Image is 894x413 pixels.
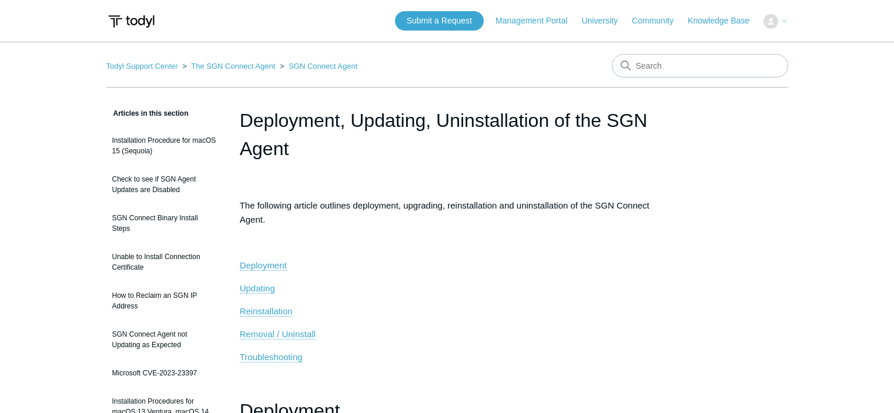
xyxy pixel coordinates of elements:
[240,283,275,294] a: Updating
[240,260,287,271] a: Deployment
[240,306,293,316] span: Reinstallation
[106,246,222,278] a: Unable to Install Connection Certificate
[106,62,178,70] a: Todyl Support Center
[277,62,357,70] li: SGN Connect Agent
[612,54,788,78] input: Search
[240,260,287,270] span: Deployment
[240,283,275,293] span: Updating
[581,15,629,27] a: University
[240,329,316,340] a: Removal / Uninstall
[632,15,685,27] a: Community
[688,15,761,27] a: Knowledge Base
[240,306,293,317] a: Reinstallation
[106,109,189,117] span: Articles in this section
[106,62,180,70] li: Todyl Support Center
[495,15,579,27] a: Management Portal
[240,352,303,362] a: Troubleshooting
[240,106,655,163] h1: Deployment, Updating, Uninstallation of the SGN Agent
[106,207,222,240] a: SGN Connect Binary Install Steps
[240,352,303,362] span: Troubleshooting
[106,129,222,162] a: Installation Procedure for macOS 15 (Sequoia)
[240,200,649,224] span: The following article outlines deployment, upgrading, reinstallation and uninstallation of the SG...
[106,11,156,32] img: Todyl Support Center Help Center home page
[106,323,222,356] a: SGN Connect Agent not Updating as Expected
[395,11,484,31] a: Submit a Request
[180,62,277,70] li: The SGN Connect Agent
[106,284,222,317] a: How to Reclaim an SGN IP Address
[240,329,316,339] span: Removal / Uninstall
[106,168,222,201] a: Check to see if SGN Agent Updates are Disabled
[106,362,222,384] a: Microsoft CVE-2023-23397
[289,62,357,70] a: SGN Connect Agent
[191,62,275,70] a: The SGN Connect Agent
